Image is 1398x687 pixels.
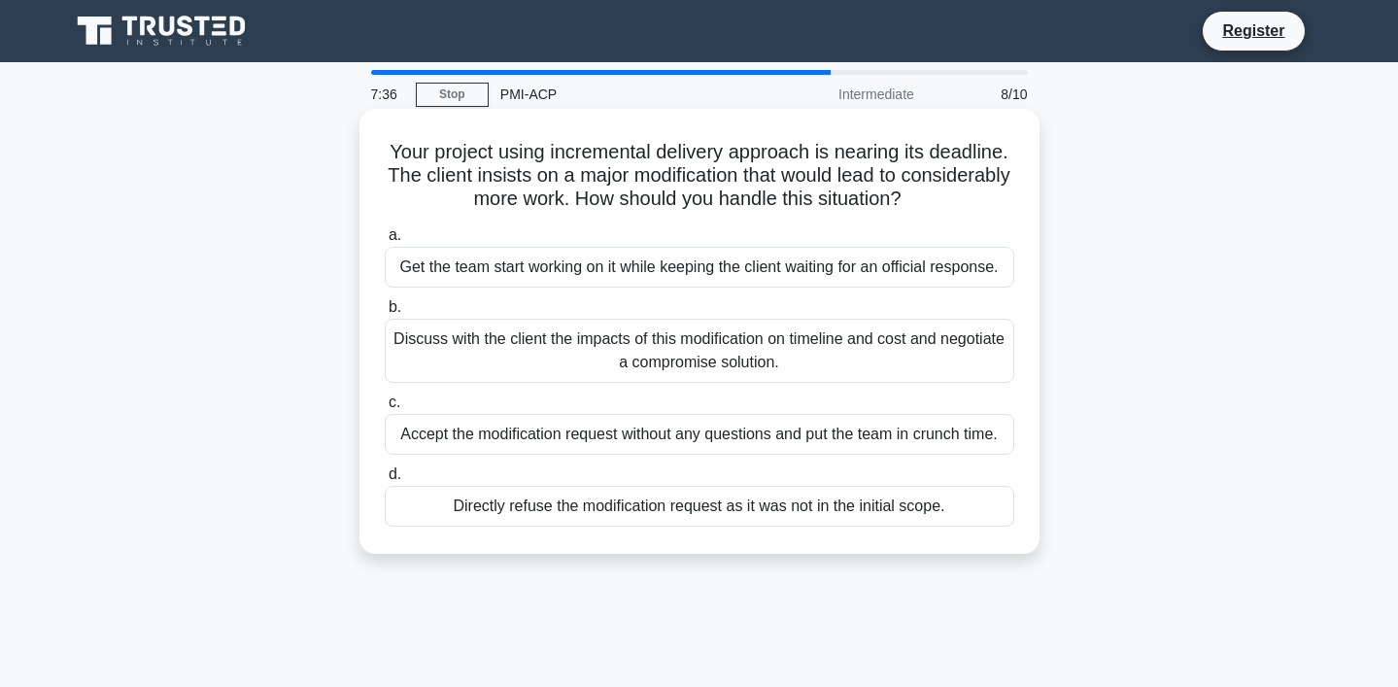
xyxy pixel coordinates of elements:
div: PMI-ACP [489,75,756,114]
div: Get the team start working on it while keeping the client waiting for an official response. [385,247,1014,288]
div: 8/10 [926,75,1040,114]
a: Register [1210,18,1296,43]
span: c. [389,394,400,410]
a: Stop [416,83,489,107]
span: d. [389,465,401,482]
span: a. [389,226,401,243]
div: Directly refuse the modification request as it was not in the initial scope. [385,486,1014,527]
div: Intermediate [756,75,926,114]
div: Accept the modification request without any questions and put the team in crunch time. [385,414,1014,455]
h5: Your project using incremental delivery approach is nearing its deadline. The client insists on a... [383,140,1016,212]
div: 7:36 [359,75,416,114]
span: b. [389,298,401,315]
div: Discuss with the client the impacts of this modification on timeline and cost and negotiate a com... [385,319,1014,383]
